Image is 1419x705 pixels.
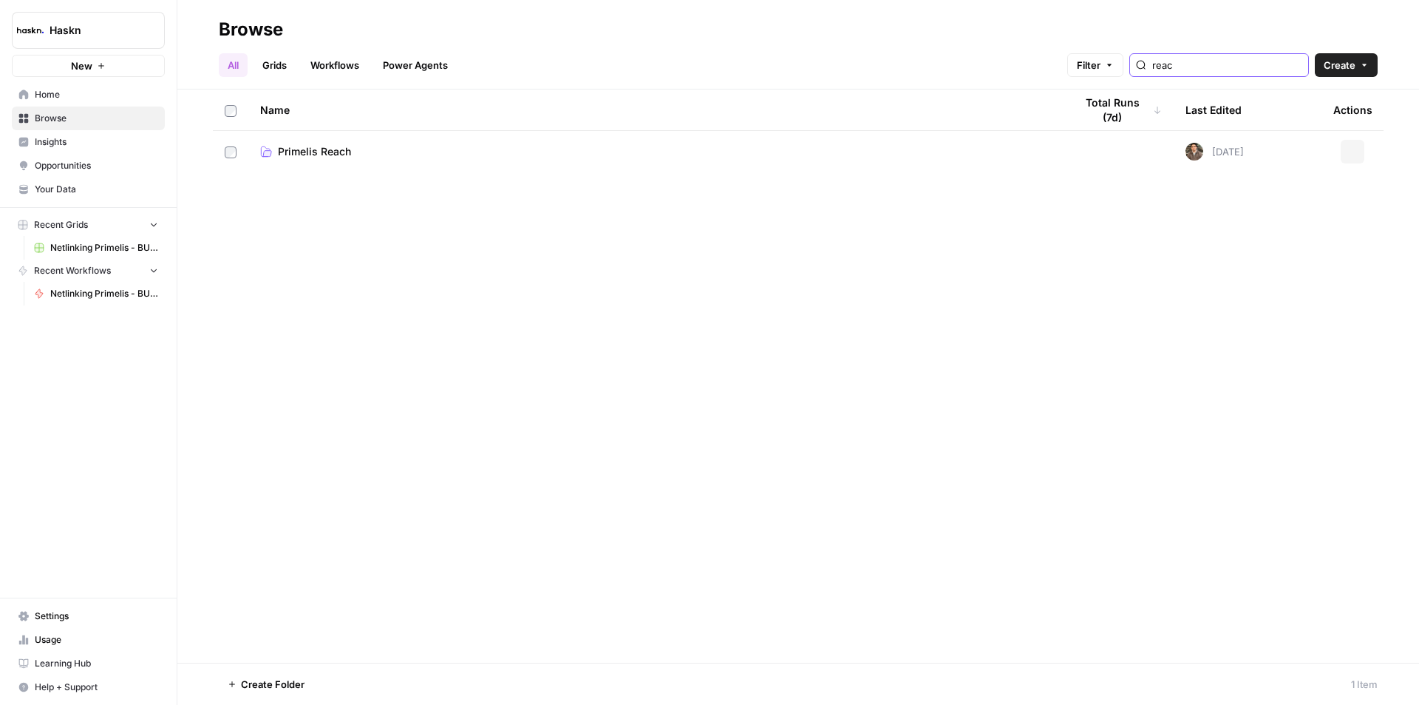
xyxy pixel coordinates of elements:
a: Your Data [12,178,165,201]
a: Workflows [302,53,368,77]
img: Haskn Logo [17,17,44,44]
button: New [12,55,165,77]
div: Browse [219,18,283,41]
div: 1 Item [1351,677,1378,692]
span: Netlinking Primelis - BU US [50,287,158,300]
a: Power Agents [374,53,457,77]
span: Insights [35,135,158,149]
a: Insights [12,130,165,154]
a: Usage [12,628,165,652]
button: Recent Workflows [12,260,165,282]
span: New [71,58,92,73]
span: Filter [1077,58,1100,72]
img: dizo4u6k27cofk4obq9v5qvvdkyt [1185,143,1203,161]
span: Netlinking Primelis - BU US Grid [50,241,158,254]
a: Grids [253,53,296,77]
button: Create Folder [219,672,313,696]
span: Usage [35,633,158,647]
a: Browse [12,107,165,130]
div: Actions [1333,90,1372,130]
a: Home [12,83,165,107]
span: Opportunities [35,159,158,172]
span: Haskn [50,23,139,38]
div: Name [260,90,1051,130]
button: Filter [1067,53,1123,77]
div: Total Runs (7d) [1075,90,1162,130]
a: Learning Hub [12,652,165,675]
span: Home [35,88,158,101]
a: Opportunities [12,154,165,178]
span: Your Data [35,183,158,196]
button: Workspace: Haskn [12,12,165,49]
a: Netlinking Primelis - BU US [27,282,165,306]
a: Settings [12,604,165,628]
span: Primelis Reach [278,144,351,159]
button: Create [1315,53,1378,77]
div: Last Edited [1185,90,1242,130]
div: [DATE] [1185,143,1244,161]
input: Search [1152,58,1302,72]
a: Primelis Reach [260,144,1051,159]
span: Help + Support [35,681,158,694]
a: Netlinking Primelis - BU US Grid [27,236,165,260]
span: Browse [35,112,158,125]
button: Recent Grids [12,214,165,236]
span: Create [1324,58,1355,72]
button: Help + Support [12,675,165,699]
span: Recent Workflows [34,264,111,277]
a: All [219,53,248,77]
span: Recent Grids [34,218,88,232]
span: Learning Hub [35,657,158,670]
span: Create Folder [241,677,304,692]
span: Settings [35,610,158,623]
